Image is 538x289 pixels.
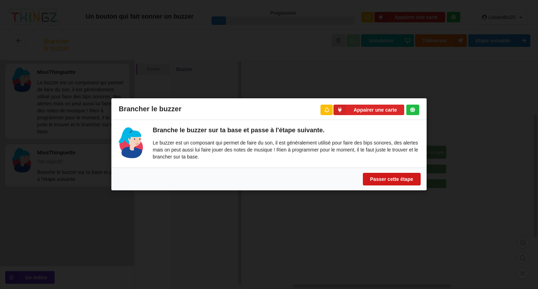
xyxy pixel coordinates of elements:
[153,127,419,135] div: Branche le buzzer sur ta base et passe à l'étape suivante.
[111,98,427,120] div: Brancher le buzzer
[153,140,419,161] p: Le buzzer est un composant qui permet de faire du son, il est généralement utilisé pour faire des...
[363,173,421,186] button: Passer cette étape
[119,127,143,158] img: miss.svg
[333,105,404,115] button: Appairer une carte
[406,105,419,115] div: Tu es connecté au serveur de création de Thingz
